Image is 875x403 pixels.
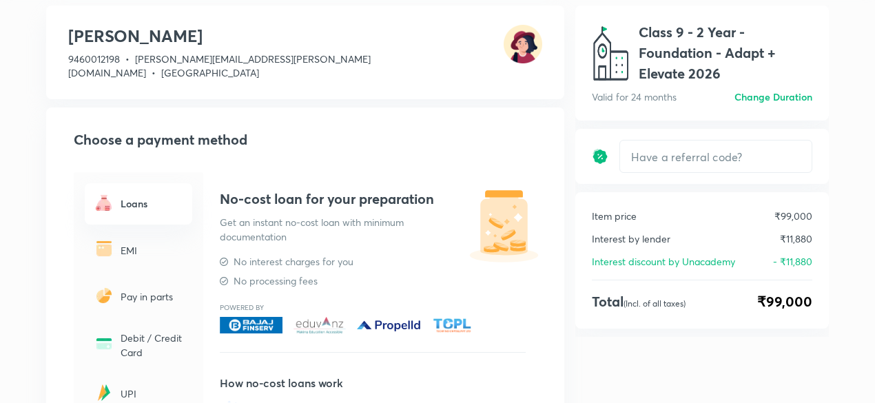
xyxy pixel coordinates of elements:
h4: No-cost loan for your preparation [220,189,526,209]
p: No processing fees [234,274,318,288]
img: - [93,238,115,260]
h1: Class 9 - 2 Year - Foundation - Adapt + Elevate 2026 [639,22,812,84]
span: [GEOGRAPHIC_DATA] [161,66,259,79]
p: No interest charges for you [234,255,353,269]
img: jar [466,189,542,265]
p: ₹99,000 [774,209,812,223]
img: Propelled [357,317,421,333]
img: - [93,192,115,214]
h2: Choose a payment method [74,130,542,150]
p: Pay in parts [121,289,184,304]
p: - ₹11,880 [773,254,812,269]
img: Bajaj Finserv [220,317,282,333]
p: Valid for 24 months [592,90,677,104]
p: Powered by [220,304,526,311]
p: (Incl. of all taxes) [624,298,686,309]
h3: [PERSON_NAME] [68,25,504,47]
span: • [125,52,130,65]
h5: How no-cost loans work [220,375,526,391]
p: EMI [121,243,184,258]
img: discount [592,148,608,165]
img: Avatar [504,25,542,63]
img: - [93,333,115,355]
h6: Loans [121,196,184,211]
p: Item price [592,209,637,223]
input: Have a referral code? [620,141,812,173]
img: Eduvanz [294,317,346,333]
img: TCPL [432,317,472,333]
img: - [93,285,115,307]
p: ₹11,880 [780,231,812,246]
p: Debit / Credit Card [121,331,184,360]
p: Interest by lender [592,231,670,246]
span: 9460012198 [68,52,120,65]
span: • [152,66,156,79]
span: [PERSON_NAME][EMAIL_ADDRESS][PERSON_NAME][DOMAIN_NAME] [68,52,371,79]
p: Interest discount by Unacademy [592,254,735,269]
img: avatar [592,22,630,84]
h6: Change Duration [734,90,812,104]
p: Get an instant no-cost loan with minimum documentation [220,215,461,244]
h4: Total [592,291,686,312]
span: ₹99,000 [757,291,812,312]
p: UPI [121,386,184,401]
